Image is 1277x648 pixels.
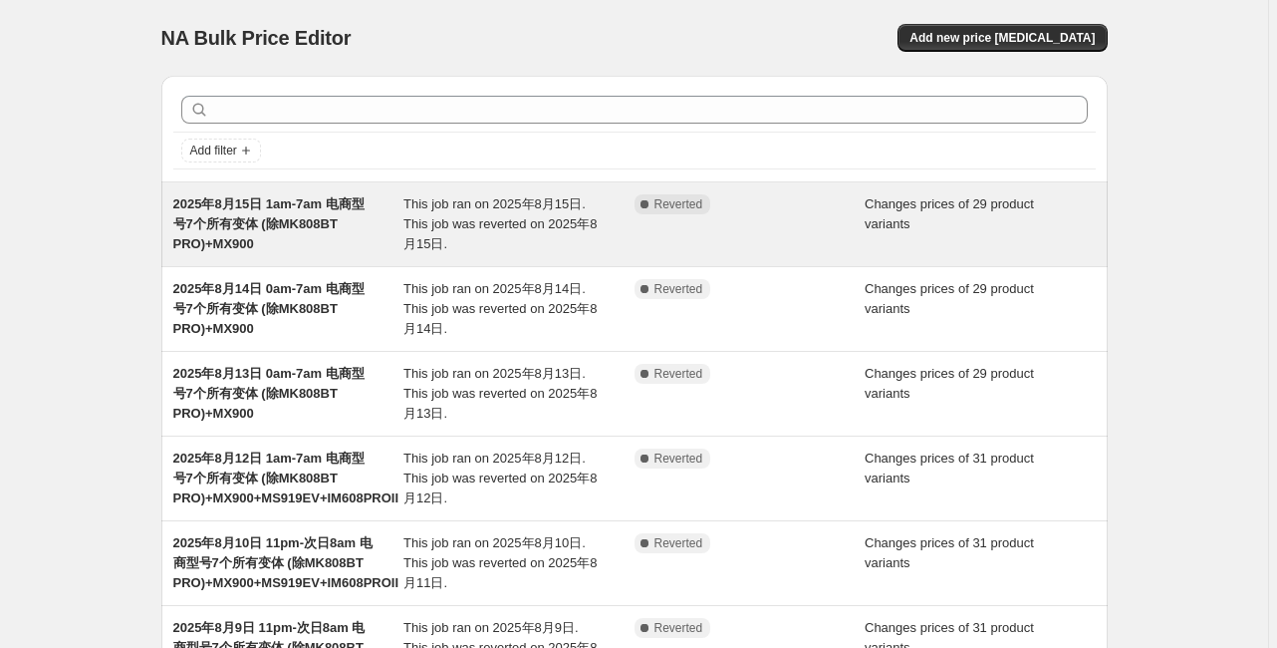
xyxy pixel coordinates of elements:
span: Reverted [654,196,703,212]
span: Add new price [MEDICAL_DATA] [909,30,1095,46]
span: 2025年8月10日 11pm-次日8am 电商型号7个所有变体 (除MK808BT PRO)+MX900+MS919EV+IM608PROII [173,535,399,590]
span: This job ran on 2025年8月10日. This job was reverted on 2025年8月11日. [403,535,597,590]
span: Reverted [654,451,703,467]
span: 2025年8月14日 0am-7am 电商型号7个所有变体 (除MK808BT PRO)+MX900 [173,281,365,336]
span: Reverted [654,535,703,551]
span: This job ran on 2025年8月14日. This job was reverted on 2025年8月14日. [403,281,597,336]
span: Add filter [190,143,237,159]
span: NA Bulk Price Editor [161,27,352,49]
button: Add filter [181,139,261,162]
span: Changes prices of 31 product variants [865,451,1034,486]
span: This job ran on 2025年8月15日. This job was reverted on 2025年8月15日. [403,196,597,251]
span: Changes prices of 29 product variants [865,366,1034,401]
span: 2025年8月13日 0am-7am 电商型号7个所有变体 (除MK808BT PRO)+MX900 [173,366,365,421]
span: 2025年8月15日 1am-7am 电商型号7个所有变体 (除MK808BT PRO)+MX900 [173,196,365,251]
span: This job ran on 2025年8月12日. This job was reverted on 2025年8月12日. [403,451,597,505]
span: Changes prices of 29 product variants [865,196,1034,231]
span: Reverted [654,620,703,636]
button: Add new price [MEDICAL_DATA] [897,24,1107,52]
span: Reverted [654,366,703,382]
span: 2025年8月12日 1am-7am 电商型号7个所有变体 (除MK808BT PRO)+MX900+MS919EV+IM608PROII [173,451,399,505]
span: Changes prices of 31 product variants [865,535,1034,570]
span: Reverted [654,281,703,297]
span: This job ran on 2025年8月13日. This job was reverted on 2025年8月13日. [403,366,597,421]
span: Changes prices of 29 product variants [865,281,1034,316]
